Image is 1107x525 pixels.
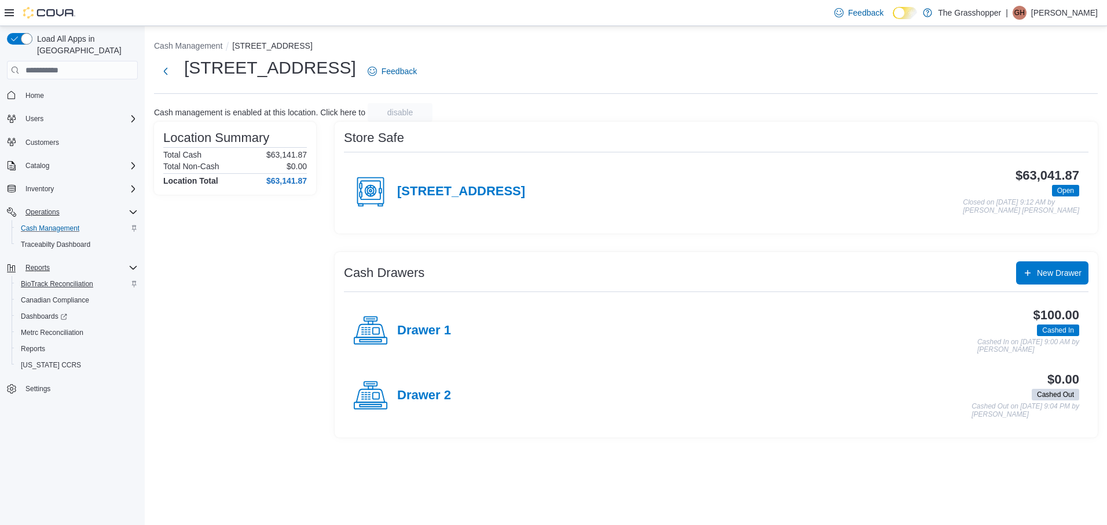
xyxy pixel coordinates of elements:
span: Washington CCRS [16,358,138,372]
a: Home [21,89,49,103]
h1: [STREET_ADDRESS] [184,56,356,79]
span: Customers [21,135,138,150]
button: New Drawer [1016,261,1088,285]
h4: Drawer 1 [397,323,451,338]
h3: Location Summary [163,131,269,145]
a: Dashboards [16,309,72,323]
button: Catalog [21,159,54,173]
p: [PERSON_NAME] [1031,6,1098,20]
span: Operations [21,205,138,219]
p: $0.00 [287,162,307,171]
button: disable [368,103,432,122]
button: Metrc Reconciliation [12,325,142,341]
span: Load All Apps in [GEOGRAPHIC_DATA] [32,33,138,56]
button: [US_STATE] CCRS [12,357,142,373]
h4: [STREET_ADDRESS] [397,184,525,199]
a: Feedback [363,60,421,83]
h3: Store Safe [344,131,404,145]
span: Traceabilty Dashboard [21,240,90,249]
button: Catalog [2,158,142,174]
span: Cashed Out [1037,389,1074,400]
span: Reports [25,263,50,272]
button: Cash Management [154,41,222,50]
a: Metrc Reconciliation [16,326,88,340]
button: Traceabilty Dashboard [12,236,142,253]
span: BioTrack Reconciliation [16,277,138,291]
h4: Drawer 2 [397,388,451,403]
button: Inventory [21,182,58,196]
span: Reports [21,344,45,353]
span: Canadian Compliance [16,293,138,307]
span: Cash Management [16,221,138,235]
span: Feedback [382,65,417,77]
span: Catalog [25,161,49,170]
a: Traceabilty Dashboard [16,238,95,251]
a: [US_STATE] CCRS [16,358,86,372]
h4: Location Total [163,176,218,185]
button: Reports [21,261,54,275]
h3: $0.00 [1047,373,1079,387]
img: Cova [23,7,75,19]
span: Cashed In [1042,325,1074,336]
span: Reports [16,342,138,356]
a: Canadian Compliance [16,293,94,307]
span: Open [1057,185,1074,196]
h3: $63,041.87 [1016,169,1079,183]
button: Reports [12,341,142,357]
a: Customers [21,136,64,150]
p: The Grasshopper [938,6,1001,20]
h6: Total Cash [163,150,201,159]
nav: Complex example [7,82,138,427]
span: Catalog [21,159,138,173]
nav: An example of EuiBreadcrumbs [154,40,1098,54]
span: Open [1052,185,1079,196]
span: New Drawer [1037,267,1082,279]
span: Dark Mode [893,19,893,20]
span: Metrc Reconciliation [16,326,138,340]
span: Inventory [25,184,54,194]
span: Dashboards [16,309,138,323]
input: Dark Mode [893,7,917,19]
button: Operations [21,205,64,219]
span: Inventory [21,182,138,196]
span: Cashed Out [1032,389,1079,400]
p: Cashed Out on [DATE] 9:04 PM by [PERSON_NAME] [972,403,1079,418]
span: GH [1014,6,1025,20]
h6: Total Non-Cash [163,162,219,171]
span: Operations [25,207,60,217]
span: Reports [21,261,138,275]
button: Cash Management [12,220,142,236]
span: Users [25,114,43,123]
span: Home [21,87,138,102]
span: Metrc Reconciliation [21,328,83,337]
button: Users [2,111,142,127]
a: Cash Management [16,221,84,235]
span: Home [25,91,44,100]
button: Next [154,60,177,83]
span: BioTrack Reconciliation [21,279,93,289]
button: Operations [2,204,142,220]
button: Canadian Compliance [12,292,142,308]
p: $63,141.87 [266,150,307,159]
span: Traceabilty Dashboard [16,238,138,251]
span: [US_STATE] CCRS [21,360,81,370]
button: Reports [2,260,142,276]
h4: $63,141.87 [266,176,307,185]
span: Dashboards [21,312,67,321]
h3: Cash Drawers [344,266,424,280]
p: Closed on [DATE] 9:12 AM by [PERSON_NAME] [PERSON_NAME] [963,199,1079,214]
span: Users [21,112,138,126]
button: Home [2,86,142,103]
span: Cash Management [21,224,79,233]
span: Feedback [848,7,884,19]
button: Users [21,112,48,126]
button: BioTrack Reconciliation [12,276,142,292]
a: Feedback [830,1,888,24]
button: [STREET_ADDRESS] [232,41,312,50]
h3: $100.00 [1033,308,1079,322]
span: Canadian Compliance [21,296,89,305]
div: Greg Hil [1013,6,1027,20]
span: Cashed In [1037,325,1079,336]
button: Customers [2,134,142,151]
a: Reports [16,342,50,356]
